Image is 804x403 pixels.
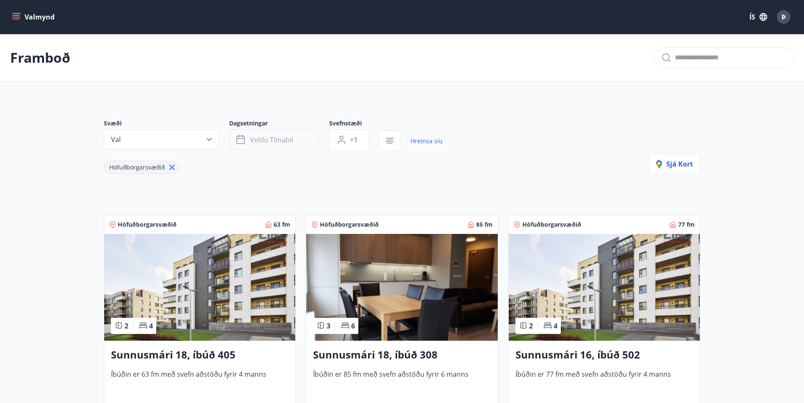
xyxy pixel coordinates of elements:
[10,48,70,67] p: Framboð
[774,7,794,27] button: Þ
[10,9,58,25] button: menu
[250,135,293,145] span: Veldu tímabil
[649,154,700,174] button: Sjá kort
[313,370,491,397] span: Íbúðin er 85 fm með svefn aðstöðu fyrir 6 manns
[111,347,288,363] h3: Sunnusmári 18, íbúð 405
[350,135,358,145] span: +1
[351,321,355,331] span: 6
[313,347,491,363] h3: Sunnusmári 18, íbúð 308
[104,129,219,150] button: Val
[516,347,693,363] h3: Sunnusmári 16, íbúð 502
[320,220,379,229] span: Höfuðborgarsvæðið
[516,370,693,397] span: Íbúðin er 77 fm með svefn aðstöðu fyrir 4 manns
[274,220,290,229] span: 63 fm
[229,129,319,150] button: Veldu tímabil
[149,321,153,331] span: 4
[782,12,786,22] span: Þ
[104,119,229,129] span: Svæði
[656,159,693,169] span: Sjá kort
[410,132,443,150] a: Hreinsa síu
[522,220,581,229] span: Höfuðborgarsvæðið
[509,234,700,341] img: Paella dish
[329,119,379,129] span: Svefnstæði
[104,161,179,174] div: Höfuðborgarsvæðið
[745,9,772,25] button: ÍS
[329,129,369,150] button: +1
[109,163,165,171] span: Höfuðborgarsvæðið
[125,321,128,331] span: 2
[678,220,695,229] span: 77 fm
[229,119,329,129] span: Dagsetningar
[529,321,533,331] span: 2
[554,321,557,331] span: 4
[111,135,121,144] span: Val
[111,370,288,397] span: Íbúðin er 63 fm með svefn aðstöðu fyrir 4 manns
[104,234,295,341] img: Paella dish
[118,220,177,229] span: Höfuðborgarsvæðið
[327,321,330,331] span: 3
[306,234,497,341] img: Paella dish
[476,220,493,229] span: 85 fm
